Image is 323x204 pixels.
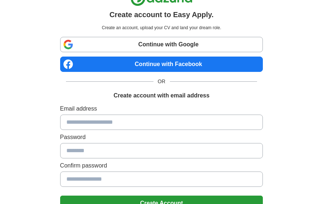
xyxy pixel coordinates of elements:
[60,133,263,142] label: Password
[113,91,209,100] h1: Create account with email address
[109,9,214,20] h1: Create account to Easy Apply.
[60,104,263,113] label: Email address
[60,57,263,72] a: Continue with Facebook
[153,78,170,85] span: OR
[60,161,263,170] label: Confirm password
[60,37,263,52] a: Continue with Google
[62,24,262,31] p: Create an account, upload your CV and land your dream role.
